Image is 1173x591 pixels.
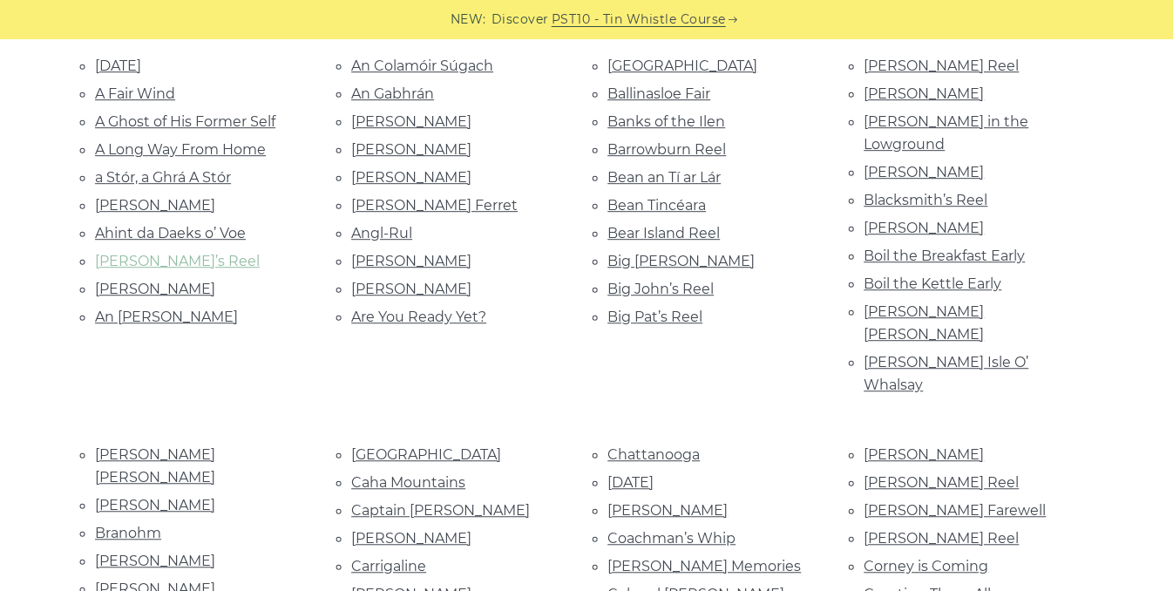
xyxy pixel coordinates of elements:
a: Bean Tincéara [607,197,706,214]
a: Banks of the Ilen [607,113,725,130]
a: An [PERSON_NAME] [95,309,238,325]
a: [PERSON_NAME] [351,141,471,158]
a: [PERSON_NAME] [351,169,471,186]
a: Blacksmith’s Reel [864,192,987,208]
a: Caha Mountains [351,474,465,491]
a: Big [PERSON_NAME] [607,253,755,269]
a: Chattanooga [607,446,700,463]
a: [PERSON_NAME] [95,497,215,513]
a: [PERSON_NAME] [PERSON_NAME] [95,446,215,486]
a: Corney is Coming [864,558,988,574]
a: Captain [PERSON_NAME] [351,502,530,519]
a: [PERSON_NAME] [PERSON_NAME] [864,303,984,343]
span: Discover [492,10,549,30]
a: [DATE] [607,474,654,491]
a: Angl-Rul [351,225,412,241]
a: [PERSON_NAME] Reel [864,58,1019,74]
a: [PERSON_NAME] [351,281,471,297]
a: PST10 - Tin Whistle Course [552,10,726,30]
a: Branohm [95,525,161,541]
a: [GEOGRAPHIC_DATA] [607,58,757,74]
a: [PERSON_NAME] Memories [607,558,801,574]
a: Bean an Tí ar Lár [607,169,721,186]
a: [PERSON_NAME] [351,253,471,269]
span: NEW: [451,10,486,30]
a: [PERSON_NAME] [95,281,215,297]
a: [PERSON_NAME] [607,502,728,519]
a: Boil the Kettle Early [864,275,1001,292]
a: Big John’s Reel [607,281,714,297]
a: [PERSON_NAME] Farewell [864,502,1046,519]
a: Ahint da Daeks o’ Voe [95,225,246,241]
a: Are You Ready Yet? [351,309,486,325]
a: [DATE] [95,58,141,74]
a: A Long Way From Home [95,141,266,158]
a: [PERSON_NAME] [864,164,984,180]
a: Boil the Breakfast Early [864,248,1025,264]
a: a Stór, a Ghrá A Stór [95,169,231,186]
a: [PERSON_NAME]’s Reel [95,253,260,269]
a: [PERSON_NAME] Isle O’ Whalsay [864,354,1028,393]
a: An Gabhrán [351,85,434,102]
a: [PERSON_NAME] [351,113,471,130]
a: Barrowburn Reel [607,141,726,158]
a: Bear Island Reel [607,225,720,241]
a: [PERSON_NAME] Reel [864,530,1019,547]
a: [PERSON_NAME] in the Lowground [864,113,1028,153]
a: A Ghost of His Former Self [95,113,275,130]
a: [PERSON_NAME] Ferret [351,197,518,214]
a: [PERSON_NAME] [864,446,984,463]
a: Big Pat’s Reel [607,309,702,325]
a: Carrigaline [351,558,426,574]
a: Ballinasloe Fair [607,85,710,102]
a: [GEOGRAPHIC_DATA] [351,446,501,463]
a: [PERSON_NAME] [351,530,471,547]
a: [PERSON_NAME] Reel [864,474,1019,491]
a: Coachman’s Whip [607,530,736,547]
a: A Fair Wind [95,85,175,102]
a: [PERSON_NAME] [95,197,215,214]
a: [PERSON_NAME] [864,220,984,236]
a: An Colamóir Súgach [351,58,493,74]
a: [PERSON_NAME] [95,553,215,569]
a: [PERSON_NAME] [864,85,984,102]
